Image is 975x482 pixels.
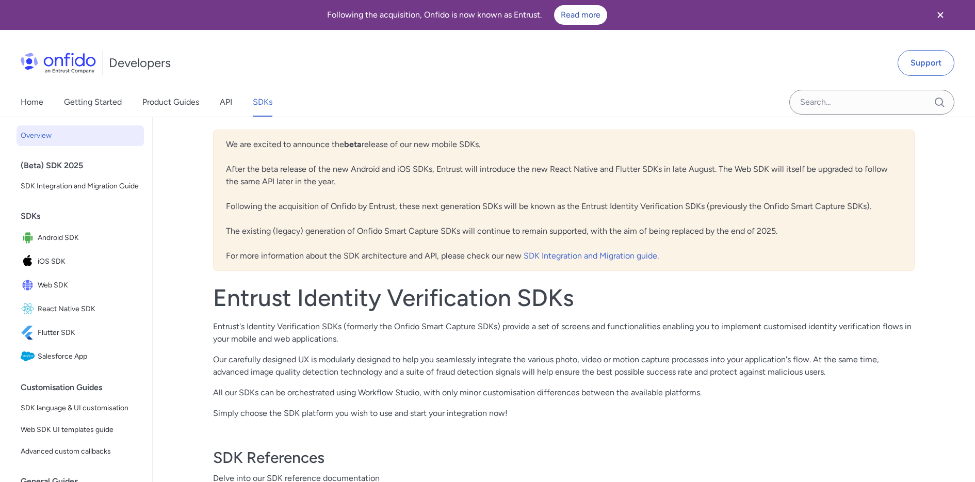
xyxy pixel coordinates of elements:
[38,349,140,364] span: Salesforce App
[38,231,140,245] span: Android SDK
[38,302,140,316] span: React Native SDK
[21,349,38,364] img: IconSalesforce App
[21,231,38,245] img: IconAndroid SDK
[17,441,144,462] a: Advanced custom callbacks
[17,227,144,249] a: IconAndroid SDKAndroid SDK
[554,5,607,25] a: Read more
[17,398,144,419] a: SDK language & UI customisation
[21,326,38,340] img: IconFlutter SDK
[789,90,954,115] input: Onfido search input field
[17,274,144,297] a: IconWeb SDKWeb SDK
[253,88,272,117] a: SDKs
[524,251,657,261] a: SDK Integration and Migration guide
[213,387,915,399] p: All our SDKs can be orchestrated using Workflow Studio, with only minor customisation differences...
[898,50,954,76] a: Support
[17,250,144,273] a: IconiOS SDKiOS SDK
[213,407,915,420] p: Simply choose the SDK platform you wish to use and start your integration now!
[21,402,140,414] span: SDK language & UI customisation
[21,278,38,293] img: IconWeb SDK
[213,354,915,378] p: Our carefully designed UX is modularly designed to help you seamlessly integrate the various phot...
[17,176,144,197] a: SDK Integration and Migration Guide
[21,254,38,269] img: IconiOS SDK
[21,130,140,142] span: Overview
[21,180,140,192] span: SDK Integration and Migration Guide
[921,2,960,28] button: Close banner
[17,420,144,440] a: Web SDK UI templates guide
[21,377,148,398] div: Customisation Guides
[17,125,144,146] a: Overview
[64,88,122,117] a: Getting Started
[17,322,144,344] a: IconFlutter SDKFlutter SDK
[934,9,947,21] svg: Close banner
[213,447,915,468] h3: SDK References
[109,55,171,71] h1: Developers
[220,88,232,117] a: API
[38,326,140,340] span: Flutter SDK
[12,5,921,25] div: Following the acquisition, Onfido is now known as Entrust.
[38,254,140,269] span: iOS SDK
[21,206,148,227] div: SDKs
[38,278,140,293] span: Web SDK
[21,88,43,117] a: Home
[21,424,140,436] span: Web SDK UI templates guide
[21,302,38,316] img: IconReact Native SDK
[21,445,140,458] span: Advanced custom callbacks
[17,345,144,368] a: IconSalesforce AppSalesforce App
[21,53,96,73] img: Onfido Logo
[21,155,148,176] div: (Beta) SDK 2025
[213,130,915,271] div: We are excited to announce the release of our new mobile SDKs. After the beta release of the new ...
[213,320,915,345] p: Entrust's Identity Verification SDKs (formerly the Onfido Smart Capture SDKs) provide a set of sc...
[344,139,362,149] b: beta
[142,88,199,117] a: Product Guides
[17,298,144,320] a: IconReact Native SDKReact Native SDK
[213,283,915,312] h1: Entrust Identity Verification SDKs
